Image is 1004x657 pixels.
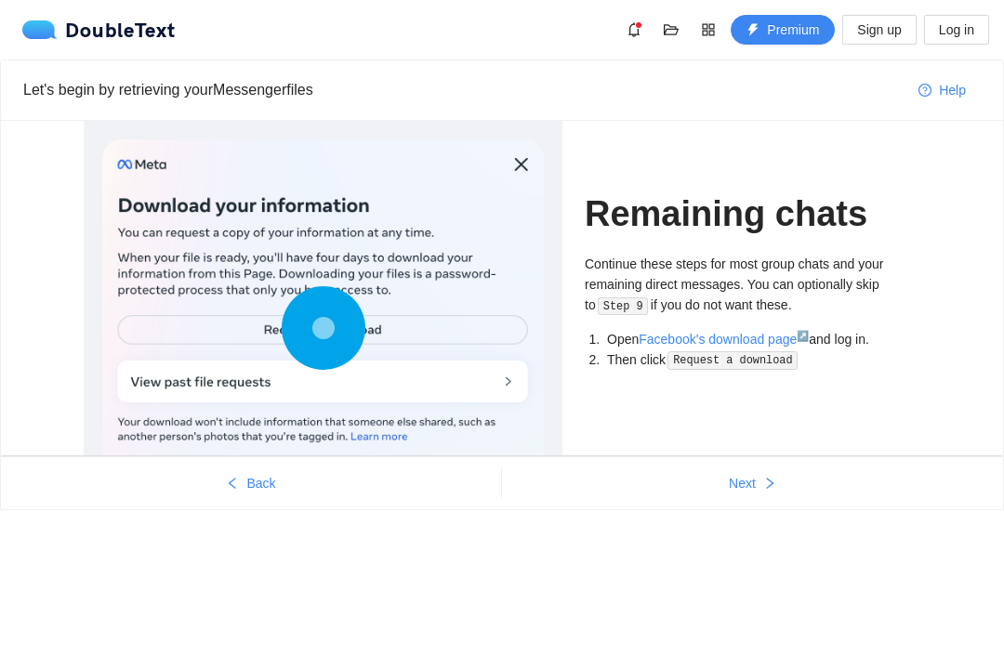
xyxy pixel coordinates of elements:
[667,351,798,370] code: Request a download
[23,78,904,101] div: Let's begin by retrieving your Messenger files
[585,192,920,236] h1: Remaining chats
[620,22,648,37] span: bell
[656,15,686,45] button: folder-open
[694,22,722,37] span: appstore
[904,75,981,105] button: question-circleHelp
[797,330,809,341] sup: ↗
[22,20,176,39] a: logoDoubleText
[619,15,649,45] button: bell
[22,20,176,39] div: DoubleText
[246,473,275,493] span: Back
[924,15,989,45] button: Log in
[842,15,916,45] button: Sign up
[939,80,966,100] span: Help
[639,332,809,347] a: Facebook's download page↗
[502,468,1003,498] button: Nextright
[603,349,920,371] li: Then click
[729,473,756,493] span: Next
[1,468,501,498] button: leftBack
[763,477,776,492] span: right
[657,22,685,37] span: folder-open
[918,84,931,99] span: question-circle
[767,20,819,40] span: Premium
[585,254,920,316] p: Continue these steps for most group chats and your remaining direct messages. You can optionally ...
[857,20,901,40] span: Sign up
[746,23,760,38] span: thunderbolt
[731,15,835,45] button: thunderboltPremium
[603,329,920,349] li: Open and log in.
[694,15,723,45] button: appstore
[22,20,65,39] img: logo
[598,297,648,316] code: Step 9
[226,477,239,492] span: left
[939,20,974,40] span: Log in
